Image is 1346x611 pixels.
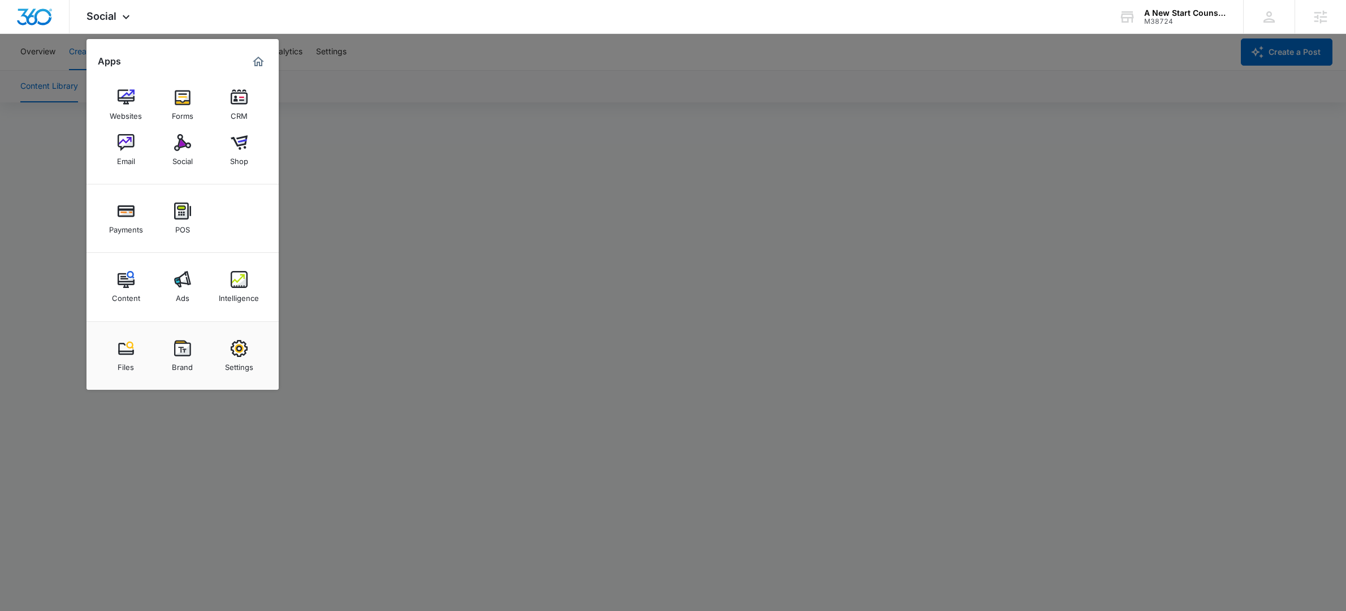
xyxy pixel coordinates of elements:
div: account id [1144,18,1227,25]
a: Content [105,265,148,308]
a: Marketing 360® Dashboard [249,53,267,71]
a: Shop [218,128,261,171]
a: CRM [218,83,261,126]
div: Email [117,151,135,166]
span: Social [86,10,116,22]
div: Brand [172,357,193,372]
a: Websites [105,83,148,126]
div: Payments [109,220,143,234]
div: Forms [172,106,193,121]
div: Ads [176,288,189,303]
a: Ads [161,265,204,308]
a: Intelligence [218,265,261,308]
a: Brand [161,334,204,377]
div: account name [1144,8,1227,18]
div: CRM [231,106,248,121]
div: Social [172,151,193,166]
div: Files [118,357,134,372]
div: Websites [110,106,142,121]
h2: Apps [98,56,121,67]
a: Forms [161,83,204,126]
a: Payments [105,197,148,240]
a: Settings [218,334,261,377]
a: Email [105,128,148,171]
a: Files [105,334,148,377]
div: Settings [225,357,253,372]
a: POS [161,197,204,240]
div: Shop [230,151,248,166]
div: Intelligence [219,288,259,303]
div: Content [112,288,140,303]
div: POS [175,220,190,234]
a: Social [161,128,204,171]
